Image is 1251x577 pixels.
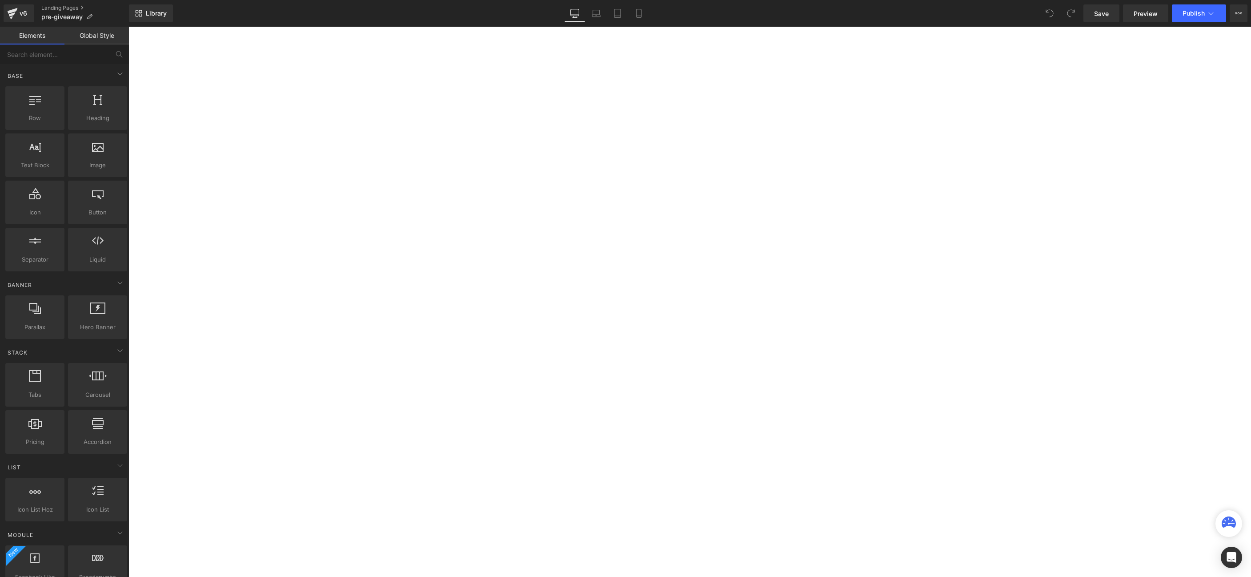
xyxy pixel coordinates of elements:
[71,255,124,264] span: Liquid
[71,437,124,447] span: Accordion
[628,4,650,22] a: Mobile
[7,348,28,357] span: Stack
[7,531,34,539] span: Module
[8,323,62,332] span: Parallax
[18,8,29,19] div: v6
[1230,4,1247,22] button: More
[146,9,167,17] span: Library
[7,463,22,472] span: List
[8,437,62,447] span: Pricing
[1062,4,1080,22] button: Redo
[1172,4,1226,22] button: Publish
[7,281,33,289] span: Banner
[41,4,129,12] a: Landing Pages
[71,390,124,399] span: Carousel
[564,4,585,22] a: Desktop
[607,4,628,22] a: Tablet
[71,323,124,332] span: Hero Banner
[585,4,607,22] a: Laptop
[1221,547,1242,568] div: Open Intercom Messenger
[8,208,62,217] span: Icon
[1094,9,1109,18] span: Save
[1123,4,1168,22] a: Preview
[8,505,62,514] span: Icon List Hoz
[71,505,124,514] span: Icon List
[8,113,62,123] span: Row
[7,72,24,80] span: Base
[8,161,62,170] span: Text Block
[8,255,62,264] span: Separator
[1183,10,1205,17] span: Publish
[71,208,124,217] span: Button
[1041,4,1059,22] button: Undo
[8,390,62,399] span: Tabs
[4,4,34,22] a: v6
[129,4,173,22] a: New Library
[71,113,124,123] span: Heading
[64,27,129,44] a: Global Style
[1134,9,1158,18] span: Preview
[41,13,83,20] span: pre-giveaway
[71,161,124,170] span: Image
